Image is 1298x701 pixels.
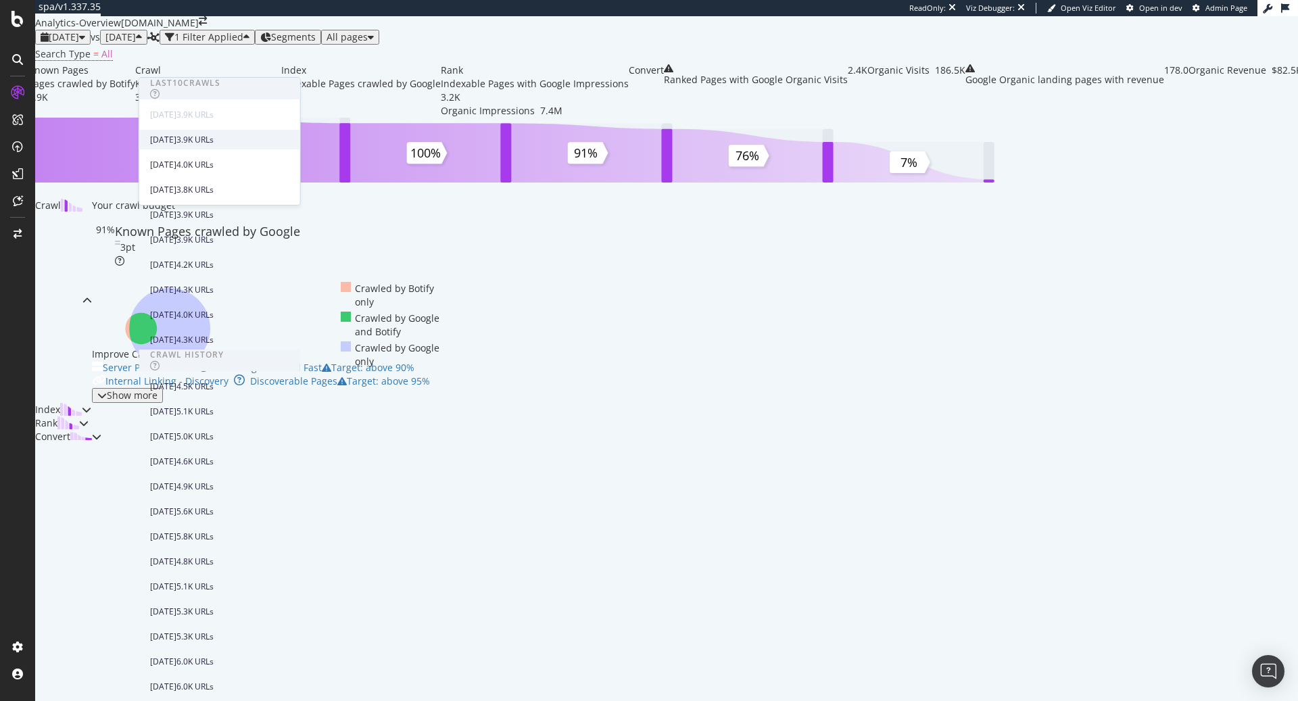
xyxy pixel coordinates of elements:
div: [DATE] [150,431,176,443]
span: Open in dev [1139,3,1182,13]
div: 3.9K URLs [176,134,214,146]
text: 7% [900,154,917,170]
div: 4.0K URLs [176,309,214,321]
div: Google Organic landing pages with revenue [965,73,1164,87]
div: 5.6K URLs [176,506,214,518]
div: arrow-right-arrow-left [199,16,207,26]
div: 5.3K URLs [176,606,214,618]
button: All pages [321,30,379,45]
div: [DATE] [150,234,176,246]
div: 4.9K URLs [176,481,214,493]
div: Crawled by Google and Botify [341,312,446,339]
div: [DATE] [150,284,176,296]
div: Pages crawled by Botify [28,77,135,91]
div: [DATE] [150,309,176,321]
div: 3.9K [28,91,135,104]
div: [DATE] [150,631,176,643]
button: 1 Filter Applied [160,30,255,45]
div: Viz Debugger: [966,3,1015,14]
div: 3.2K [441,91,629,104]
span: 2023 Sep. 30th [105,30,136,43]
a: Open Viz Editor [1047,3,1116,14]
div: Crawl History [150,349,224,360]
div: 5.8K URLs [176,531,214,543]
div: Open Intercom Messenger [1252,655,1284,687]
div: 2.4K [848,64,867,118]
img: block-icon [57,416,79,429]
text: 76% [736,147,759,164]
div: 5.0K URLs [176,431,214,443]
span: All [101,47,113,60]
div: Known Pages crawled by Google [115,223,300,241]
div: 3.9K URLs [176,234,214,246]
div: 6.0K URLs [176,681,214,693]
div: Known Pages crawled by Google [135,77,281,91]
img: block-icon [61,199,82,212]
div: Show more [107,390,158,401]
div: [DATE] [150,209,176,221]
div: 4.0K URLs [176,159,214,171]
div: 4.8K URLs [176,556,214,568]
div: Organic Impressions [441,104,535,118]
span: vs [91,30,100,44]
div: Organic Revenue [1188,64,1266,118]
span: = [93,47,99,60]
div: 91% [96,223,115,268]
div: 4.6K URLs [176,456,214,468]
div: 3.5K [135,91,281,104]
div: [DATE] [150,406,176,418]
div: [DATE] [150,656,176,668]
div: Rank [441,64,463,77]
div: 3pt [120,241,135,254]
div: 1 Filter Applied [174,32,243,43]
div: 7.4M [540,104,562,118]
div: [DATE] [150,556,176,568]
div: ReadOnly: [909,3,946,14]
div: Organic Visits [867,64,930,118]
div: 4.2K URLs [176,259,214,271]
div: 5.1K URLs [176,581,214,593]
button: Segments [255,30,321,45]
div: 4.3K URLs [176,334,214,346]
div: 4.5K URLs [176,381,214,393]
button: [DATE] [35,30,91,45]
span: Admin Page [1205,3,1247,13]
div: 5.3K URLs [176,631,214,643]
div: [DATE] [150,606,176,618]
div: Analytics - Overview [35,16,121,30]
div: 3.5K [281,91,441,104]
div: Indexable Pages crawled by Google [281,77,441,91]
div: [DATE] [150,481,176,493]
div: [DATE] [150,381,176,393]
span: 2025 Sep. 20th [49,30,79,43]
div: [DATE] [150,581,176,593]
div: Crawl [35,199,61,403]
img: block-icon [70,430,92,443]
img: block-icon [60,403,82,416]
span: All pages [327,30,368,43]
div: [DATE] [150,531,176,543]
div: Crawl [135,64,161,77]
div: [DOMAIN_NAME] [121,16,199,30]
div: 4.3K URLs [176,284,214,296]
div: 178.0 [1164,64,1188,118]
div: [DATE] [150,456,176,468]
div: Your crawl budget [92,199,175,212]
div: 3.8K URLs [176,184,214,196]
div: [DATE] [150,506,176,518]
div: [DATE] [150,334,176,346]
div: [DATE] [150,259,176,271]
div: [DATE] [150,184,176,196]
div: 6.0K URLs [176,656,214,668]
a: Admin Page [1193,3,1247,14]
div: Crawled by Google only [341,341,446,368]
div: [DATE] [150,159,176,171]
a: Open in dev [1126,3,1182,14]
div: [DATE] [150,134,176,146]
div: Index [281,64,306,77]
div: Ranked Pages with Google Organic Visits [664,73,848,87]
text: 100% [410,145,441,161]
div: Indexable Pages with Google Impressions [441,77,629,91]
div: Convert [629,64,664,77]
text: 91% [574,145,598,161]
